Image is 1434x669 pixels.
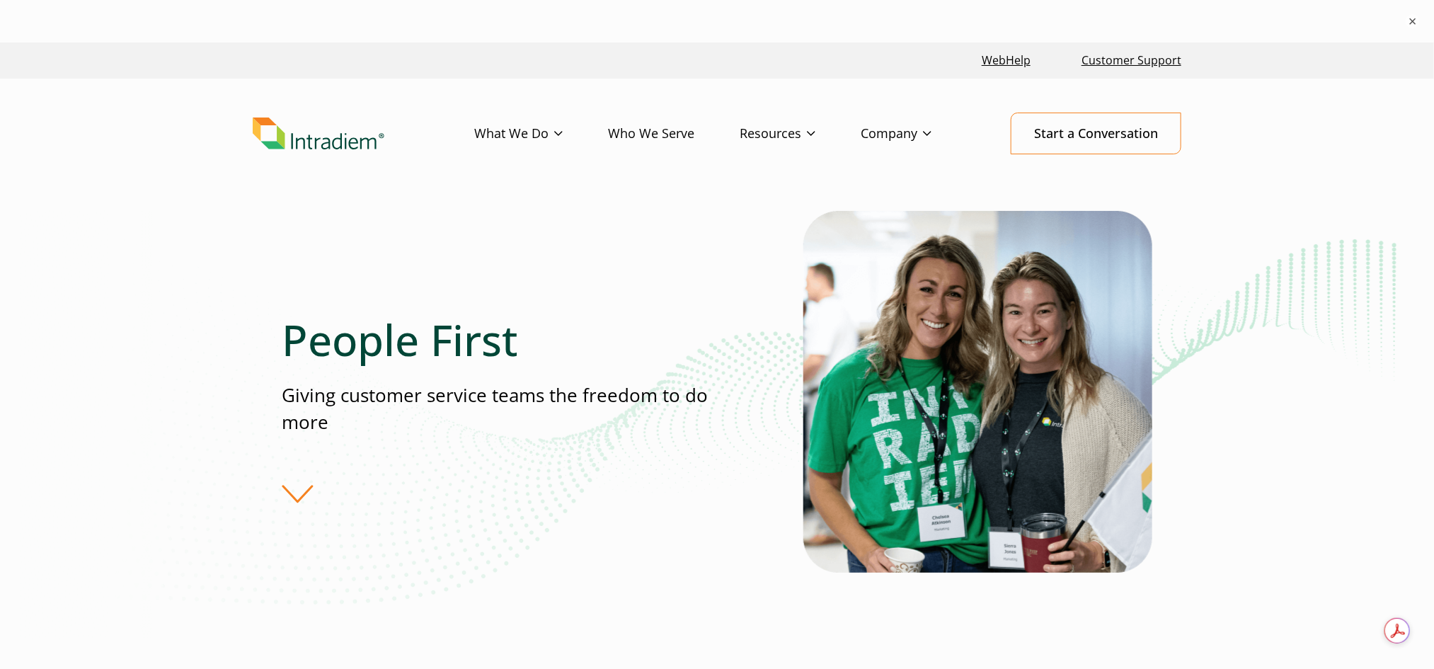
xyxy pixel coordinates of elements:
[608,113,740,154] a: Who We Serve
[253,118,384,150] img: Intradiem
[740,113,861,154] a: Resources
[1076,45,1187,76] a: Customer Support
[474,113,608,154] a: What We Do
[1011,113,1181,154] a: Start a Conversation
[861,113,977,154] a: Company
[282,314,716,365] h1: People First
[803,211,1152,573] img: Two contact center partners from Intradiem smiling
[976,45,1036,76] a: Link opens in a new window
[282,382,716,435] p: Giving customer service teams the freedom to do more
[1406,14,1420,28] button: ×
[253,118,474,150] a: Link to homepage of Intradiem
